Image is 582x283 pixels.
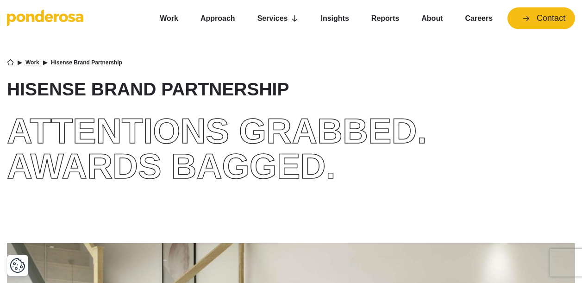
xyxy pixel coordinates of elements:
a: Reports [364,9,407,28]
button: Cookie Settings [10,258,25,273]
li: ▶︎ [18,60,22,65]
a: Services [250,9,306,28]
a: Work [25,60,39,65]
li: ▶︎ [43,60,47,65]
a: Insights [313,9,356,28]
li: Hisense Brand Partnership [51,60,122,65]
img: Revisit consent button [10,258,25,273]
a: Home [7,59,14,66]
a: About [414,9,450,28]
a: Approach [193,9,243,28]
h1: Hisense Brand Partnership [7,81,575,99]
a: Careers [457,9,500,28]
a: Contact [507,7,575,29]
a: Work [152,9,186,28]
div: Attentions grabbed. Awards bagged. [7,113,575,184]
a: Go to homepage [7,9,138,28]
